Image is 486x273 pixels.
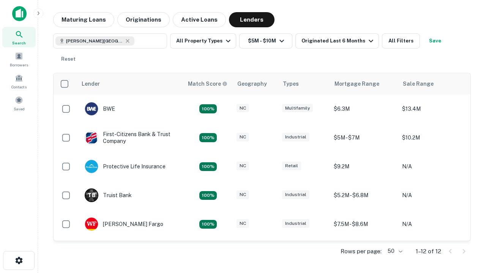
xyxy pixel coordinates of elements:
[295,33,379,49] button: Originated Last 6 Months
[12,40,26,46] span: Search
[330,238,398,267] td: $8.8M
[341,247,382,256] p: Rows per page:
[117,12,170,27] button: Originations
[282,190,309,199] div: Industrial
[382,33,420,49] button: All Filters
[403,79,434,88] div: Sale Range
[188,80,227,88] div: Capitalize uses an advanced AI algorithm to match your search with the best lender. The match sco...
[10,62,28,68] span: Borrowers
[85,188,132,202] div: Truist Bank
[398,210,467,238] td: N/A
[183,73,233,94] th: Capitalize uses an advanced AI algorithm to match your search with the best lender. The match sco...
[199,162,217,171] div: Matching Properties: 2, hasApolloMatch: undefined
[239,33,292,49] button: $5M - $10M
[229,12,275,27] button: Lenders
[2,27,36,47] a: Search
[199,104,217,113] div: Matching Properties: 2, hasApolloMatch: undefined
[199,133,217,142] div: Matching Properties: 2, hasApolloMatch: undefined
[85,102,115,116] div: BWE
[282,219,309,228] div: Industrial
[199,191,217,200] div: Matching Properties: 3, hasApolloMatch: undefined
[2,71,36,91] a: Contacts
[330,152,398,181] td: $9.2M
[85,217,163,231] div: [PERSON_NAME] Fargo
[170,33,236,49] button: All Property Types
[233,73,278,94] th: Geography
[82,79,100,88] div: Lender
[283,79,299,88] div: Types
[11,84,27,90] span: Contacts
[237,190,249,199] div: NC
[66,38,123,44] span: [PERSON_NAME][GEOGRAPHIC_DATA], [GEOGRAPHIC_DATA]
[85,218,98,231] img: picture
[282,162,301,170] div: Retail
[88,191,95,199] p: T B
[14,106,25,112] span: Saved
[188,80,226,88] h6: Match Score
[77,73,183,94] th: Lender
[199,220,217,229] div: Matching Properties: 2, hasApolloMatch: undefined
[173,12,226,27] button: Active Loans
[2,93,36,113] a: Saved
[398,123,467,152] td: $10.2M
[448,188,486,224] iframe: Chat Widget
[330,123,398,152] td: $5M - $7M
[398,73,467,94] th: Sale Range
[398,94,467,123] td: $13.4M
[12,6,27,21] img: capitalize-icon.png
[330,94,398,123] td: $6.3M
[237,162,249,170] div: NC
[330,210,398,238] td: $7.5M - $8.6M
[335,79,379,88] div: Mortgage Range
[398,152,467,181] td: N/A
[237,79,267,88] div: Geography
[416,247,441,256] p: 1–12 of 12
[278,73,330,94] th: Types
[85,131,176,144] div: First-citizens Bank & Trust Company
[85,160,166,173] div: Protective Life Insurance
[85,131,98,144] img: picture
[2,49,36,69] a: Borrowers
[237,104,249,113] div: NC
[398,181,467,210] td: N/A
[301,36,376,45] div: Originated Last 6 Months
[85,160,98,173] img: picture
[423,33,447,49] button: Save your search to get updates of matches that match your search criteria.
[385,246,404,257] div: 50
[53,12,114,27] button: Maturing Loans
[237,133,249,141] div: NC
[330,73,398,94] th: Mortgage Range
[85,102,98,115] img: picture
[282,133,309,141] div: Industrial
[282,104,313,113] div: Multifamily
[330,181,398,210] td: $5.2M - $6.8M
[398,238,467,267] td: N/A
[56,52,80,67] button: Reset
[237,219,249,228] div: NC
